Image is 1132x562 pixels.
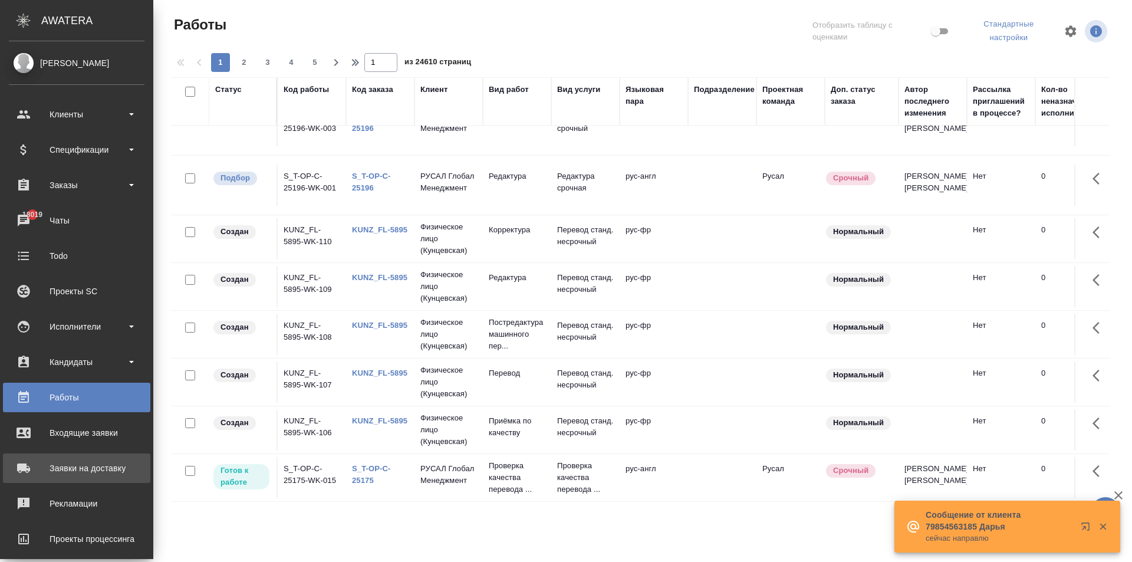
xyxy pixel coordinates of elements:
[212,415,271,431] div: Заказ еще не согласован с клиентом, искать исполнителей рано
[3,206,150,235] a: 18019Чаты
[833,321,884,333] p: Нормальный
[9,530,144,548] div: Проекты процессинга
[420,84,447,96] div: Клиент
[620,218,688,259] td: рус-фр
[967,409,1035,451] td: Нет
[9,212,144,229] div: Чаты
[278,409,346,451] td: KUNZ_FL-5895-WK-106
[352,321,407,330] a: KUNZ_FL-5895
[833,417,884,429] p: Нормальный
[420,221,477,257] p: Физическое лицо (Кунцевская)
[3,453,150,483] a: Заявки на доставку
[557,367,614,391] p: Перевод станд. несрочный
[9,141,144,159] div: Спецификации
[3,524,150,554] a: Проекты процессинга
[420,317,477,352] p: Физическое лицо (Кунцевская)
[278,266,346,307] td: KUNZ_FL-5895-WK-109
[221,226,249,238] p: Создан
[420,412,477,448] p: Физическое лицо (Кунцевская)
[1035,165,1130,206] td: 0
[278,361,346,403] td: KUNZ_FL-5895-WK-107
[489,367,545,379] p: Перевод
[967,314,1035,355] td: Нет
[489,224,545,236] p: Корректура
[694,84,755,96] div: Подразделение
[1091,497,1120,527] button: 🙏
[1074,515,1102,543] button: Открыть в новой вкладке
[620,314,688,355] td: рус-фр
[557,460,614,495] p: Проверка качества перевода ...
[1041,84,1112,119] div: Кол-во неназначенных исполнителей
[762,84,819,107] div: Проектная команда
[557,415,614,439] p: Перевод станд. несрочный
[967,457,1035,498] td: Нет
[833,172,868,184] p: Срочный
[282,57,301,68] span: 4
[557,84,601,96] div: Вид услуги
[3,418,150,448] a: Входящие заявки
[620,457,688,498] td: рус-англ
[626,84,682,107] div: Языковая пара
[1035,314,1130,355] td: 0
[404,55,471,72] span: из 24610 страниц
[489,170,545,182] p: Редактура
[557,272,614,295] p: Перевод станд. несрочный
[1085,266,1114,294] button: Здесь прячутся важные кнопки
[831,84,893,107] div: Доп. статус заказа
[352,84,393,96] div: Код заказа
[489,272,545,284] p: Редактура
[557,320,614,343] p: Перевод станд. несрочный
[9,318,144,336] div: Исполнители
[9,353,144,371] div: Кандидаты
[756,165,825,206] td: Русал
[9,57,144,70] div: [PERSON_NAME]
[3,277,150,306] a: Проекты SC
[1085,20,1110,42] span: Посмотреть информацию
[9,495,144,512] div: Рекламации
[282,53,301,72] button: 4
[171,15,226,34] span: Работы
[221,274,249,285] p: Создан
[212,170,271,186] div: Можно подбирать исполнителей
[221,417,249,429] p: Создан
[1035,266,1130,307] td: 0
[1057,17,1085,45] span: Настроить таблицу
[967,165,1035,206] td: Нет
[352,112,391,133] a: S_T-OP-C-25196
[489,415,545,439] p: Приёмка по качеству
[41,9,153,32] div: AWATERA
[352,273,407,282] a: KUNZ_FL-5895
[9,106,144,123] div: Клиенты
[420,364,477,400] p: Физическое лицо (Кунцевская)
[284,84,329,96] div: Код работы
[221,172,250,184] p: Подбор
[3,489,150,518] a: Рекламации
[904,84,961,119] div: Автор последнего изменения
[3,241,150,271] a: Todo
[1035,409,1130,451] td: 0
[1035,457,1130,498] td: 0
[833,369,884,381] p: Нормальный
[352,172,391,192] a: S_T-OP-C-25196
[620,266,688,307] td: рус-фр
[352,464,391,485] a: S_T-OP-C-25175
[9,389,144,406] div: Работы
[489,317,545,352] p: Постредактура машинного пер...
[352,416,407,425] a: KUNZ_FL-5895
[973,84,1029,119] div: Рассылка приглашений в процессе?
[1085,314,1114,342] button: Здесь прячутся важные кнопки
[9,424,144,442] div: Входящие заявки
[1085,409,1114,438] button: Здесь прячутся важные кнопки
[420,170,477,194] p: РУСАЛ Глобал Менеджмент
[1091,521,1115,532] button: Закрыть
[9,282,144,300] div: Проекты SC
[9,176,144,194] div: Заказы
[221,321,249,333] p: Создан
[489,460,545,495] p: Проверка качества перевода ...
[235,57,254,68] span: 2
[620,361,688,403] td: рус-фр
[221,369,249,381] p: Создан
[9,459,144,477] div: Заявки на доставку
[961,15,1057,47] div: split button
[221,465,262,488] p: Готов к работе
